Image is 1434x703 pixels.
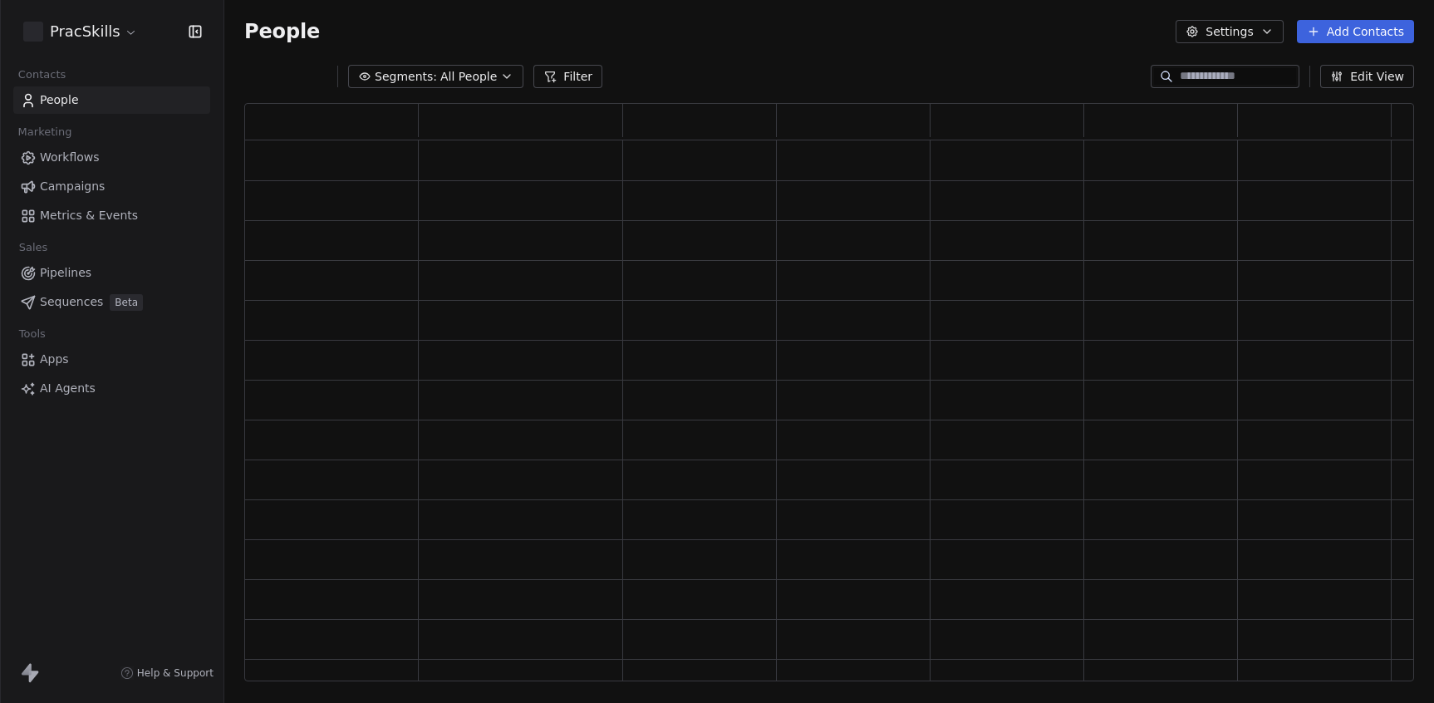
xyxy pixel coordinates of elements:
[440,68,497,86] span: All People
[13,86,210,114] a: People
[40,380,96,397] span: AI Agents
[13,346,210,373] a: Apps
[50,21,120,42] span: PracSkills
[20,17,141,46] button: PracSkills
[13,259,210,287] a: Pipelines
[40,149,100,166] span: Workflows
[244,19,320,44] span: People
[533,65,602,88] button: Filter
[12,322,52,347] span: Tools
[40,351,69,368] span: Apps
[13,202,210,229] a: Metrics & Events
[375,68,437,86] span: Segments:
[13,144,210,171] a: Workflows
[40,264,91,282] span: Pipelines
[137,666,214,680] span: Help & Support
[1320,65,1414,88] button: Edit View
[11,62,73,87] span: Contacts
[1297,20,1414,43] button: Add Contacts
[40,207,138,224] span: Metrics & Events
[11,120,79,145] span: Marketing
[13,173,210,200] a: Campaigns
[1176,20,1283,43] button: Settings
[110,294,143,311] span: Beta
[12,235,55,260] span: Sales
[40,293,103,311] span: Sequences
[120,666,214,680] a: Help & Support
[13,375,210,402] a: AI Agents
[13,288,210,316] a: SequencesBeta
[40,178,105,195] span: Campaigns
[40,91,79,109] span: People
